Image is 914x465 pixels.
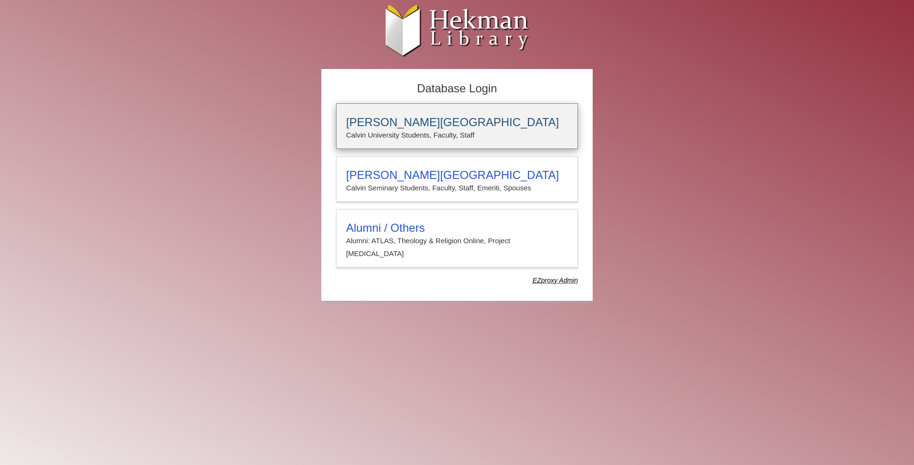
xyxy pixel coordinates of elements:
[346,168,568,182] h3: [PERSON_NAME][GEOGRAPHIC_DATA]
[346,235,568,260] p: Alumni: ATLAS, Theology & Religion Online, Project [MEDICAL_DATA]
[346,221,568,235] h3: Alumni / Others
[346,182,568,194] p: Calvin Seminary Students, Faculty, Staff, Emeriti, Spouses
[346,116,568,129] h3: [PERSON_NAME][GEOGRAPHIC_DATA]
[533,277,578,284] dfn: Use Alumni login
[331,79,583,99] h2: Database Login
[336,156,578,202] a: [PERSON_NAME][GEOGRAPHIC_DATA]Calvin Seminary Students, Faculty, Staff, Emeriti, Spouses
[346,221,568,260] summary: Alumni / OthersAlumni: ATLAS, Theology & Religion Online, Project [MEDICAL_DATA]
[336,103,578,149] a: [PERSON_NAME][GEOGRAPHIC_DATA]Calvin University Students, Faculty, Staff
[346,129,568,141] p: Calvin University Students, Faculty, Staff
